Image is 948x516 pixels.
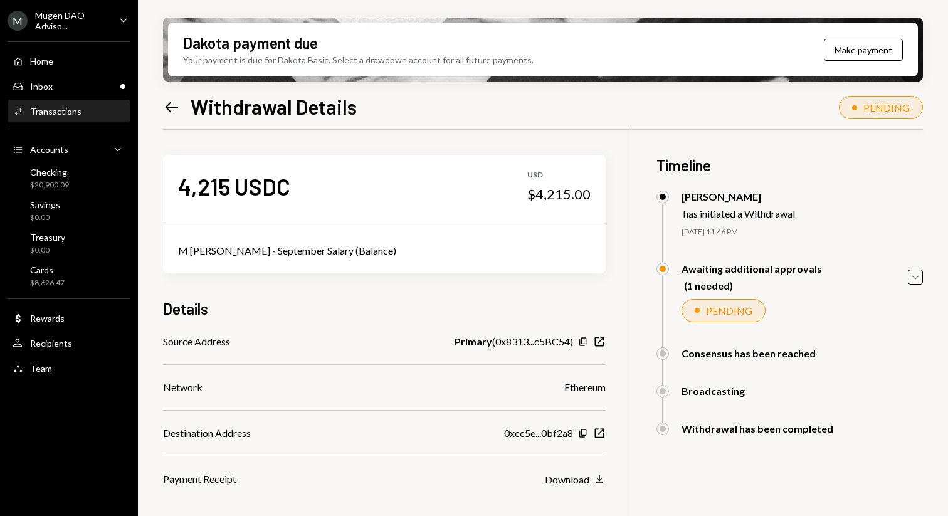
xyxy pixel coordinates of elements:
div: Ethereum [564,380,606,395]
div: Withdrawal has been completed [682,423,833,434]
div: [PERSON_NAME] [682,191,795,203]
h3: Timeline [656,155,923,176]
div: Dakota payment due [183,33,318,53]
a: Transactions [8,100,130,122]
div: PENDING [863,102,910,113]
div: Network [163,380,203,395]
div: Recipients [30,338,72,349]
div: Your payment is due for Dakota Basic. Select a drawdown account for all future payments. [183,53,534,66]
button: Make payment [824,39,903,61]
a: Cards$8,626.47 [8,261,130,291]
div: 4,215 USDC [178,172,290,201]
a: Treasury$0.00 [8,228,130,258]
div: Team [30,363,52,374]
div: M [8,11,28,31]
div: ( 0x8313...c5BC54 ) [455,334,573,349]
b: Primary [455,334,492,349]
div: Inbox [30,81,53,92]
div: $8,626.47 [30,278,65,288]
div: Transactions [30,106,82,117]
div: (1 needed) [684,280,822,292]
div: Payment Receipt [163,471,236,487]
div: Consensus has been reached [682,347,816,359]
h3: Details [163,298,208,319]
div: $0.00 [30,213,60,223]
div: PENDING [706,305,752,317]
button: Download [545,473,606,487]
a: Accounts [8,138,130,161]
div: Source Address [163,334,230,349]
div: Checking [30,167,69,177]
a: Savings$0.00 [8,196,130,226]
div: Accounts [30,144,68,155]
div: $4,215.00 [527,186,591,203]
div: Home [30,56,53,66]
a: Recipients [8,332,130,354]
div: Savings [30,199,60,210]
a: Home [8,50,130,72]
div: Treasury [30,232,65,243]
div: $0.00 [30,245,65,256]
a: Inbox [8,75,130,97]
div: has initiated a Withdrawal [683,208,795,219]
div: Download [545,473,589,485]
div: Broadcasting [682,385,745,397]
div: Rewards [30,313,65,324]
h1: Withdrawal Details [191,94,357,119]
div: Destination Address [163,426,251,441]
div: Mugen DAO Adviso... [35,10,109,31]
a: Team [8,357,130,379]
div: [DATE] 11:46 PM [682,227,923,238]
div: USD [527,170,591,181]
div: $20,900.09 [30,180,69,191]
a: Checking$20,900.09 [8,163,130,193]
div: Awaiting additional approvals [682,263,822,275]
div: 0xcc5e...0bf2a8 [504,426,573,441]
div: Cards [30,265,65,275]
div: M [PERSON_NAME] - September Salary (Balance) [178,243,591,258]
a: Rewards [8,307,130,329]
